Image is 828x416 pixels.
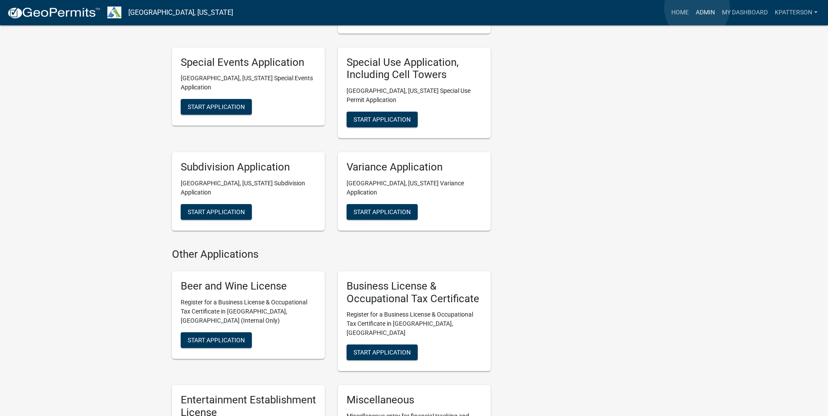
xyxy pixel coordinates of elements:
span: Start Application [354,349,411,356]
span: Start Application [188,103,245,110]
button: Start Application [181,99,252,115]
a: My Dashboard [718,4,771,21]
img: Troup County, Georgia [107,7,121,18]
h5: Special Use Application, Including Cell Towers [347,56,482,82]
a: [GEOGRAPHIC_DATA], [US_STATE] [128,5,233,20]
p: [GEOGRAPHIC_DATA], [US_STATE] Variance Application [347,179,482,197]
h5: Miscellaneous [347,394,482,406]
button: Start Application [347,204,418,220]
button: Start Application [347,112,418,127]
span: Start Application [354,116,411,123]
a: Admin [692,4,718,21]
p: [GEOGRAPHIC_DATA], [US_STATE] Special Events Application [181,74,316,92]
a: Home [668,4,692,21]
span: Start Application [354,208,411,215]
p: [GEOGRAPHIC_DATA], [US_STATE] Special Use Permit Application [347,86,482,105]
p: Register for a Business License & Occupational Tax Certificate in [GEOGRAPHIC_DATA], [GEOGRAPHIC_... [181,298,316,325]
h5: Business License & Occupational Tax Certificate [347,280,482,305]
h5: Variance Application [347,161,482,174]
button: Start Application [181,332,252,348]
p: Register for a Business License & Occupational Tax Certificate in [GEOGRAPHIC_DATA], [GEOGRAPHIC_... [347,310,482,338]
h4: Other Applications [172,248,491,261]
h5: Special Events Application [181,56,316,69]
span: Start Application [188,336,245,343]
a: KPATTERSON [771,4,821,21]
p: [GEOGRAPHIC_DATA], [US_STATE] Subdivision Application [181,179,316,197]
button: Start Application [347,344,418,360]
h5: Subdivision Application [181,161,316,174]
button: Start Application [181,204,252,220]
h5: Beer and Wine License [181,280,316,293]
span: Start Application [188,208,245,215]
